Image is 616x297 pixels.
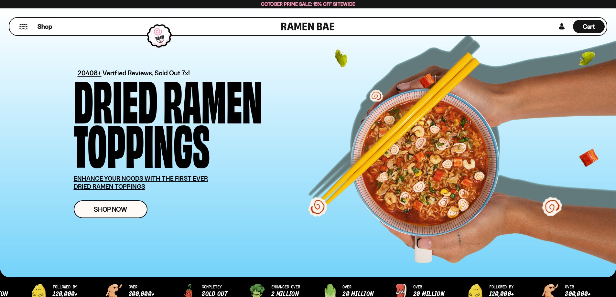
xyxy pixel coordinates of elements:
span: October Prime Sale: 15% off Sitewide [261,1,355,7]
span: Shop Now [94,206,127,213]
button: Mobile Menu Trigger [19,24,28,29]
u: ENHANCE YOUR NOODS WITH THE FIRST EVER DRIED RAMEN TOPPINGS [74,175,208,190]
span: Cart [583,23,595,30]
div: Cart [573,18,605,35]
span: Shop [38,22,52,31]
div: Toppings [74,121,210,165]
div: Dried [74,76,157,121]
a: Shop [38,20,52,33]
a: Shop Now [74,200,147,218]
div: Ramen [163,76,262,121]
